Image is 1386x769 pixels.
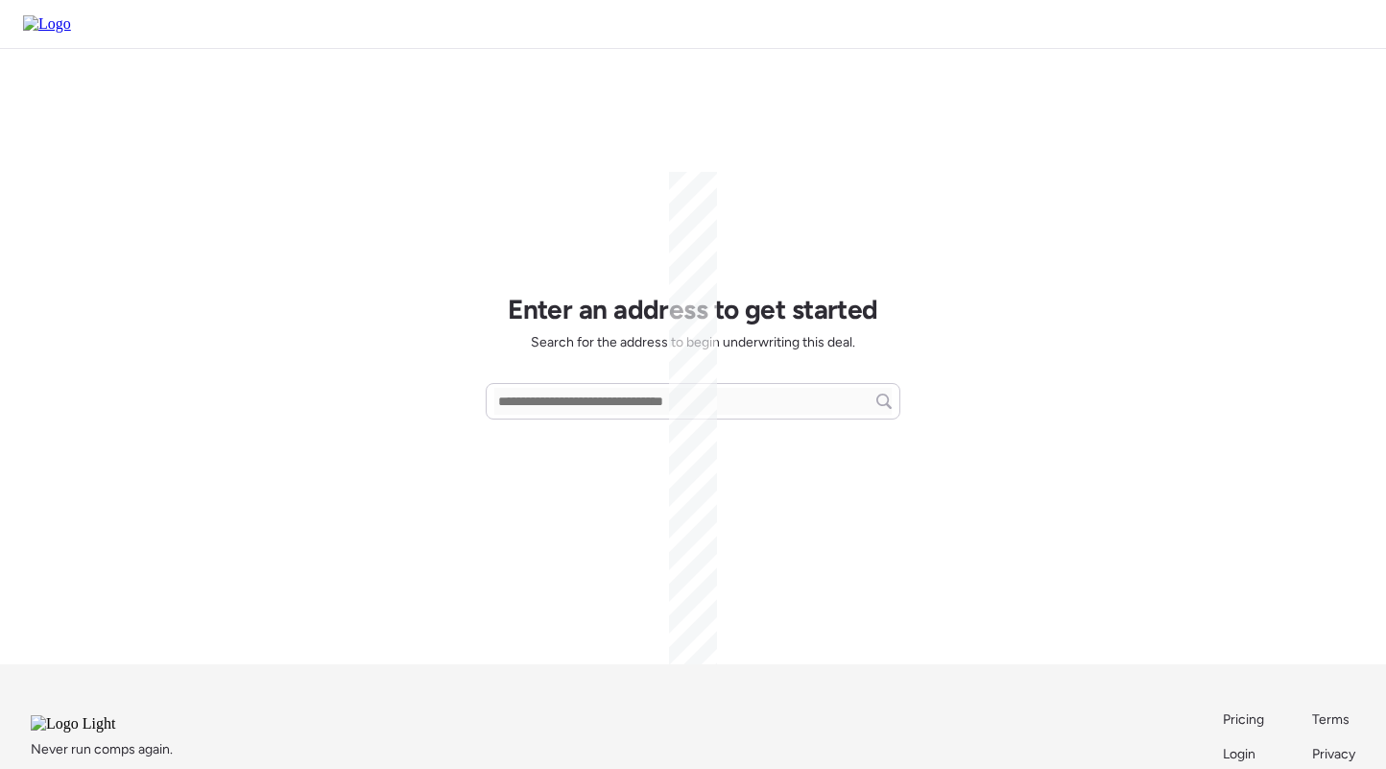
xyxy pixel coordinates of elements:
span: Login [1223,746,1255,762]
span: Never run comps again. [31,740,173,759]
a: Pricing [1223,710,1266,730]
h1: Enter an address to get started [508,293,878,325]
span: Terms [1312,711,1350,728]
a: Terms [1312,710,1355,730]
span: Search for the address to begin underwriting this deal. [531,333,855,352]
a: Login [1223,745,1266,764]
a: Privacy [1312,745,1355,764]
span: Pricing [1223,711,1264,728]
span: Privacy [1312,746,1355,762]
img: Logo [23,15,71,33]
img: Logo Light [31,715,167,733]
